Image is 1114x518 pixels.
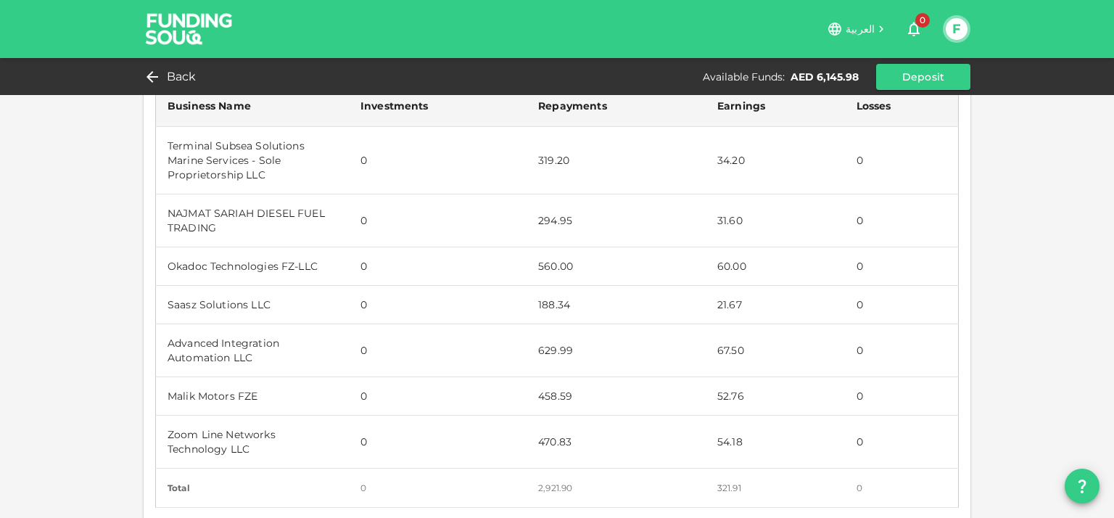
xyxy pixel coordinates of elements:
td: 31.60 [706,194,845,247]
div: AED 6,145.98 [791,70,859,84]
td: 0 [349,377,527,416]
td: 629.99 [527,324,706,377]
td: 0 [349,194,527,247]
td: Terminal Subsea Solutions Marine Services - Sole Proprietorship LLC [156,126,350,194]
td: 560.00 [527,247,706,285]
td: 470.83 [527,416,706,469]
td: NAJMAT SARIAH DIESEL FUEL TRADING [156,194,350,247]
td: 188.34 [527,285,706,324]
th: Earnings [706,85,845,126]
button: Deposit [876,64,970,90]
td: 0 [349,416,527,469]
td: 21.67 [706,285,845,324]
td: Malik Motors FZE [156,377,350,416]
td: Advanced Integration Automation LLC [156,324,350,377]
span: Back [167,67,197,87]
td: 54.18 [706,416,845,469]
td: 60.00 [706,247,845,285]
td: 0 [845,416,959,469]
td: 0 [845,324,959,377]
button: F [946,18,967,40]
span: العربية [846,22,875,36]
td: Zoom Line Networks Technology LLC [156,416,350,469]
td: 0 [845,247,959,285]
td: 0 [349,285,527,324]
td: 0 [845,285,959,324]
th: Repayments [527,85,706,126]
td: 0 [349,324,527,377]
th: Business Name [156,85,350,126]
td: 0 [845,469,959,508]
td: 0 [845,377,959,416]
td: 458.59 [527,377,706,416]
td: 52.76 [706,377,845,416]
td: 0 [349,126,527,194]
td: 319.20 [527,126,706,194]
td: 2,921.90 [527,469,706,508]
span: 0 [915,13,930,28]
td: Okadoc Technologies FZ-LLC [156,247,350,285]
th: Losses [845,85,959,126]
td: 0 [349,469,527,508]
td: 0 [349,247,527,285]
td: 67.50 [706,324,845,377]
td: 34.20 [706,126,845,194]
button: 0 [899,15,928,44]
td: 294.95 [527,194,706,247]
td: 321.91 [706,469,845,508]
td: 0 [845,126,959,194]
td: Saasz Solutions LLC [156,285,350,324]
div: Available Funds : [703,70,785,84]
th: Investments [349,85,527,126]
td: 0 [845,194,959,247]
td: Total [156,469,350,508]
button: question [1065,469,1099,503]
